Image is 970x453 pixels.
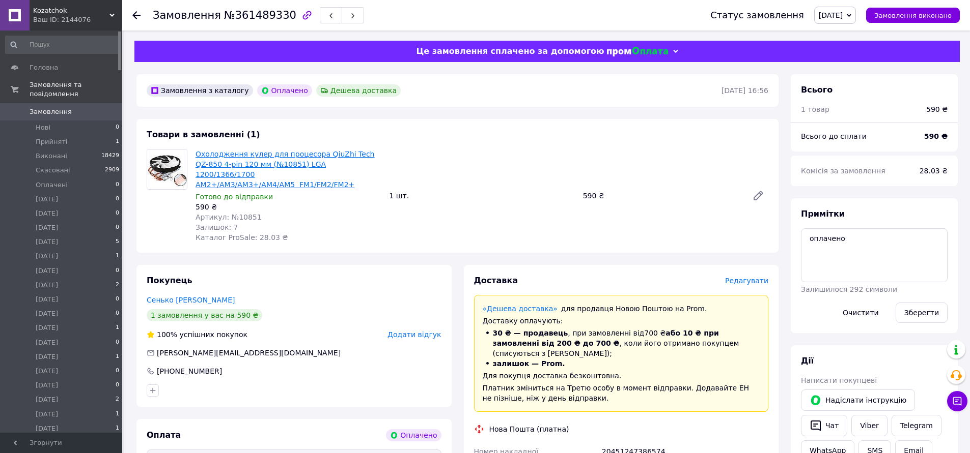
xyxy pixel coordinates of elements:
[36,209,58,218] span: [DATE]
[416,46,604,56] span: Це замовлення сплачено за допомогою
[116,381,119,390] span: 0
[116,209,119,218] span: 0
[36,180,68,190] span: Оплачені
[116,123,119,132] span: 0
[483,304,760,314] div: для продавця Новою Поштою на Prom.
[196,150,374,189] a: Охолодження кулер для процесора QiuZhi Tech QZ-850 4-pin 120 мм (№10851) LGA 1200/1366/1700 AM2+/...
[36,424,58,433] span: [DATE]
[33,15,122,24] div: Ваш ID: 2144076
[36,381,58,390] span: [DATE]
[926,104,948,114] div: 590 ₴
[801,132,867,140] span: Всього до сплати
[101,152,119,161] span: 18429
[801,167,885,175] span: Комісія за замовлення
[156,366,223,376] div: [PHONE_NUMBER]
[866,8,960,23] button: Замовлення виконано
[36,252,58,261] span: [DATE]
[196,223,238,231] span: Залишок: 7
[725,277,768,285] span: Редагувати
[483,383,760,403] div: Платник зміниться на Третю особу в момент відправки. Додавайте ЕН не пізніше, ніж у день відправки.
[386,429,441,441] div: Оплачено
[722,86,768,95] time: [DATE] 16:56
[147,329,247,340] div: успішних покупок
[896,303,948,323] button: Зберегти
[257,84,312,97] div: Оплачено
[36,237,58,247] span: [DATE]
[147,149,187,189] img: Охолодження кулер для процесора QiuZhi Tech QZ-850 4-pin 120 мм (№10851) LGA 1200/1366/1700 AM2+/...
[387,330,441,339] span: Додати відгук
[801,105,829,113] span: 1 товар
[36,123,50,132] span: Нові
[116,410,119,419] span: 1
[196,213,262,221] span: Артикул: №10851
[147,430,181,440] span: Оплата
[116,395,119,404] span: 2
[36,152,67,161] span: Виконані
[116,338,119,347] span: 0
[36,195,58,204] span: [DATE]
[116,323,119,333] span: 1
[36,266,58,276] span: [DATE]
[801,389,915,411] button: Надіслати інструкцію
[196,193,273,201] span: Готово до відправки
[748,186,768,206] a: Редагувати
[116,252,119,261] span: 1
[801,415,847,436] button: Чат
[116,266,119,276] span: 0
[493,329,568,337] span: 30 ₴ — продавець
[116,367,119,376] span: 0
[801,85,833,95] span: Всього
[920,167,948,175] span: 28.03 ₴
[36,281,58,290] span: [DATE]
[483,328,760,358] li: , при замовленні від 700 ₴ , коли його отримано покупцем (списуються з [PERSON_NAME]);
[105,166,119,175] span: 2909
[483,305,558,313] a: «Дешева доставка»
[147,84,253,97] div: Замовлення з каталогу
[36,223,58,232] span: [DATE]
[36,295,58,304] span: [DATE]
[147,296,235,304] a: Сенько [PERSON_NAME]
[385,189,578,203] div: 1 шт.
[924,132,948,140] b: 590 ₴
[116,237,119,247] span: 5
[36,166,70,175] span: Скасовані
[116,195,119,204] span: 0
[157,349,341,357] span: [PERSON_NAME][EMAIL_ADDRESS][DOMAIN_NAME]
[116,295,119,304] span: 0
[874,12,952,19] span: Замовлення виконано
[487,424,572,434] div: Нова Пошта (платна)
[132,10,141,20] div: Повернутися назад
[116,309,119,318] span: 0
[892,415,941,436] a: Telegram
[36,352,58,361] span: [DATE]
[851,415,887,436] a: Viber
[493,359,565,368] span: залишок — Prom.
[36,137,67,146] span: Прийняті
[196,202,381,212] div: 590 ₴
[947,391,967,411] button: Чат з покупцем
[483,371,760,381] div: Для покупця доставка безкоштовна.
[710,10,804,20] div: Статус замовлення
[116,352,119,361] span: 1
[36,309,58,318] span: [DATE]
[474,276,518,285] span: Доставка
[116,137,119,146] span: 1
[36,338,58,347] span: [DATE]
[157,330,177,339] span: 100%
[801,228,948,282] textarea: оплачено
[224,9,296,21] span: №361489330
[30,63,58,72] span: Головна
[36,410,58,419] span: [DATE]
[153,9,221,21] span: Замовлення
[116,180,119,190] span: 0
[316,84,401,97] div: Дешева доставка
[147,309,262,321] div: 1 замовлення у вас на 590 ₴
[147,130,260,139] span: Товари в замовленні (1)
[116,281,119,290] span: 2
[36,395,58,404] span: [DATE]
[147,276,192,285] span: Покупець
[801,209,845,219] span: Примітки
[579,189,744,203] div: 590 ₴
[196,233,288,241] span: Каталог ProSale: 28.03 ₴
[30,80,122,99] span: Замовлення та повідомлення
